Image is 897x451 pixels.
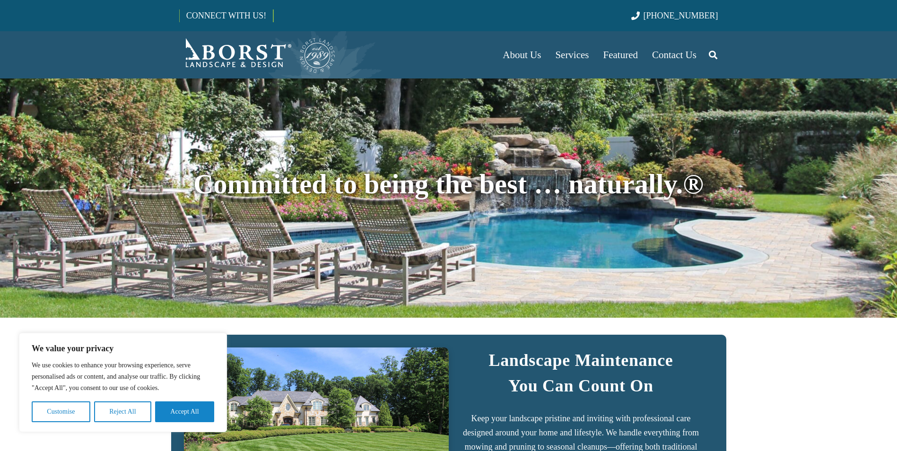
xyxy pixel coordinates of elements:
[503,49,541,61] span: About Us
[644,11,718,20] span: [PHONE_NUMBER]
[32,360,214,394] p: We use cookies to enhance your browsing experience, serve personalised ads or content, and analys...
[94,401,151,422] button: Reject All
[32,401,90,422] button: Customise
[180,4,273,27] a: CONNECT WITH US!
[179,36,336,74] a: Borst-Logo
[603,49,638,61] span: Featured
[631,11,718,20] a: [PHONE_NUMBER]
[555,49,589,61] span: Services
[32,343,214,354] p: We value your privacy
[652,49,697,61] span: Contact Us
[645,31,704,78] a: Contact Us
[596,31,645,78] a: Featured
[496,31,548,78] a: About Us
[508,376,653,395] strong: You Can Count On
[19,333,227,432] div: We value your privacy
[155,401,214,422] button: Accept All
[193,169,704,199] span: Committed to being the best … naturally.®
[704,43,723,67] a: Search
[488,351,673,370] strong: Landscape Maintenance
[548,31,596,78] a: Services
